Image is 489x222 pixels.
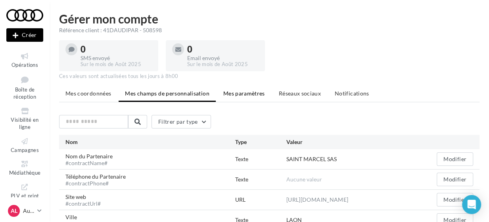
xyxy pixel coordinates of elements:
[81,45,152,54] div: 0
[151,115,211,129] button: Filtrer par type
[65,138,235,146] div: Nom
[11,207,17,215] span: AL
[6,158,43,177] a: Médiathèque
[81,61,152,68] div: Sur le mois de Août 2025
[6,181,43,216] a: PLV et print personnalisable
[462,195,481,214] div: Open Intercom Messenger
[286,155,337,163] div: SAINT MARCEL SAS
[6,28,43,42] div: Nouvelle campagne
[6,203,43,218] a: AL Audi LAON
[286,138,422,146] div: Valeur
[59,73,479,80] div: Ces valeurs sont actualisées tous les jours à 8h00
[23,207,34,215] p: Audi LAON
[335,90,369,97] span: Notifications
[6,73,43,102] a: Boîte de réception
[81,55,152,61] div: SMS envoyé
[437,152,473,166] button: Modifier
[6,135,43,155] a: Campagnes
[9,169,41,176] span: Médiathèque
[12,62,38,68] span: Opérations
[13,86,36,100] span: Boîte de réception
[286,195,348,204] a: [URL][DOMAIN_NAME]
[6,28,43,42] button: Créer
[223,90,265,97] span: Mes paramètres
[65,160,113,166] div: #contractName#
[65,201,101,206] div: #contractUrl#
[65,152,119,166] div: Nom du Partenaire
[6,105,43,132] a: Visibilité en ligne
[437,173,473,186] button: Modifier
[11,117,38,130] span: Visibilité en ligne
[187,61,259,68] div: Sur le mois de Août 2025
[65,181,126,186] div: #contractPhone#
[65,90,111,97] span: Mes coordonnées
[235,175,286,183] div: Texte
[59,26,479,34] div: Référence client : 41DAUDIPAR - 508598
[65,193,107,206] div: Site web
[59,13,479,25] h1: Gérer mon compte
[235,155,286,163] div: Texte
[279,90,321,97] span: Réseaux sociaux
[187,45,259,54] div: 0
[235,196,286,204] div: URL
[11,147,39,153] span: Campagnes
[187,55,259,61] div: Email envoyé
[286,176,322,183] span: Aucune valeur
[6,50,43,70] a: Opérations
[437,193,473,206] button: Modifier
[235,138,286,146] div: Type
[65,173,132,186] div: Téléphone du Partenaire
[10,191,40,214] span: PLV et print personnalisable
